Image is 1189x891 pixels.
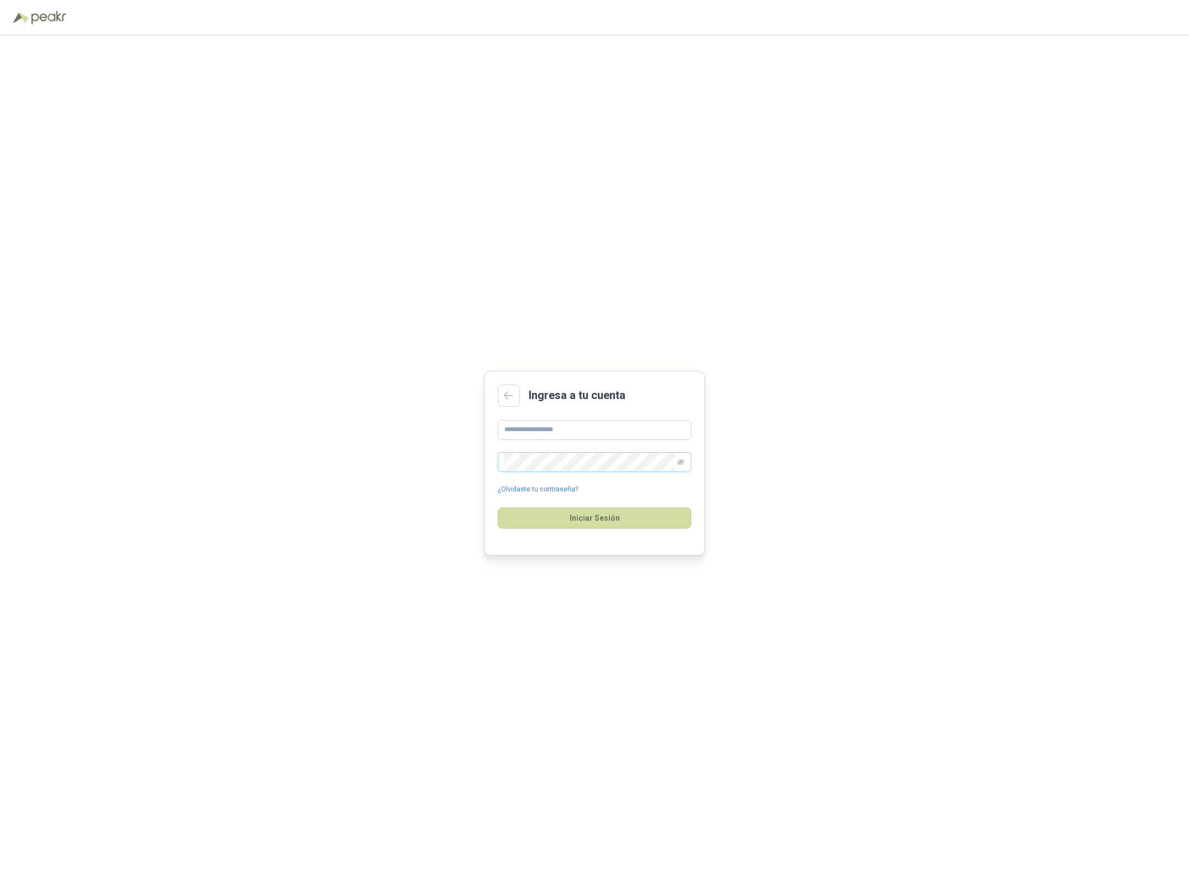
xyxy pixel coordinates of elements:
[31,11,66,24] img: Peakr
[498,507,691,529] button: Iniciar Sesión
[677,459,684,465] span: eye-invisible
[529,387,625,404] h2: Ingresa a tu cuenta
[13,12,29,23] img: Logo
[498,484,578,495] a: ¿Olvidaste tu contraseña?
